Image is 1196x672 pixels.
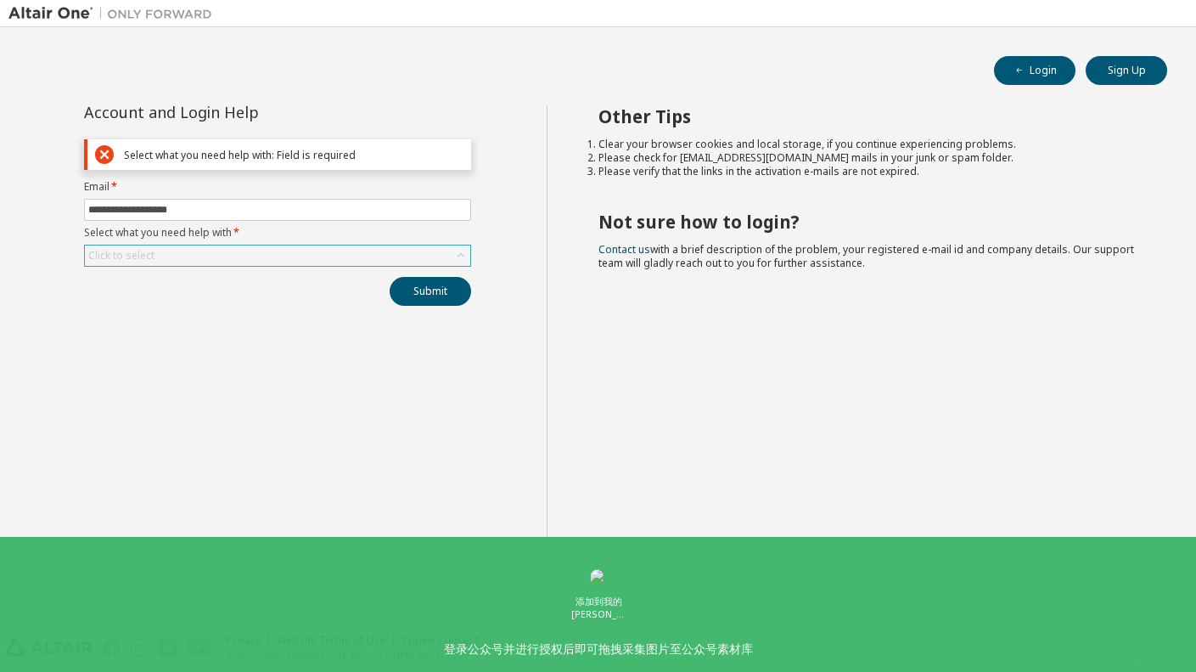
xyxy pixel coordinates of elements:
[1086,56,1167,85] button: Sign Up
[85,246,470,266] div: Click to select
[88,249,154,263] div: Click to select
[390,277,471,306] button: Submit
[124,149,463,161] div: Select what you need help with: Field is required
[598,138,1137,151] li: Clear your browser cookies and local storage, if you continue experiencing problems.
[84,180,471,194] label: Email
[84,226,471,240] label: Select what you need help with
[994,56,1075,85] button: Login
[598,105,1137,127] h2: Other Tips
[598,211,1137,233] h2: Not sure how to login?
[84,105,394,119] div: Account and Login Help
[598,165,1137,178] li: Please verify that the links in the activation e-mails are not expired.
[598,242,650,257] a: Contact us
[598,242,1134,270] span: with a brief description of the problem, your registered e-mail id and company details. Our suppo...
[598,151,1137,165] li: Please check for [EMAIL_ADDRESS][DOMAIN_NAME] mails in your junk or spam folder.
[8,5,221,22] img: Altair One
